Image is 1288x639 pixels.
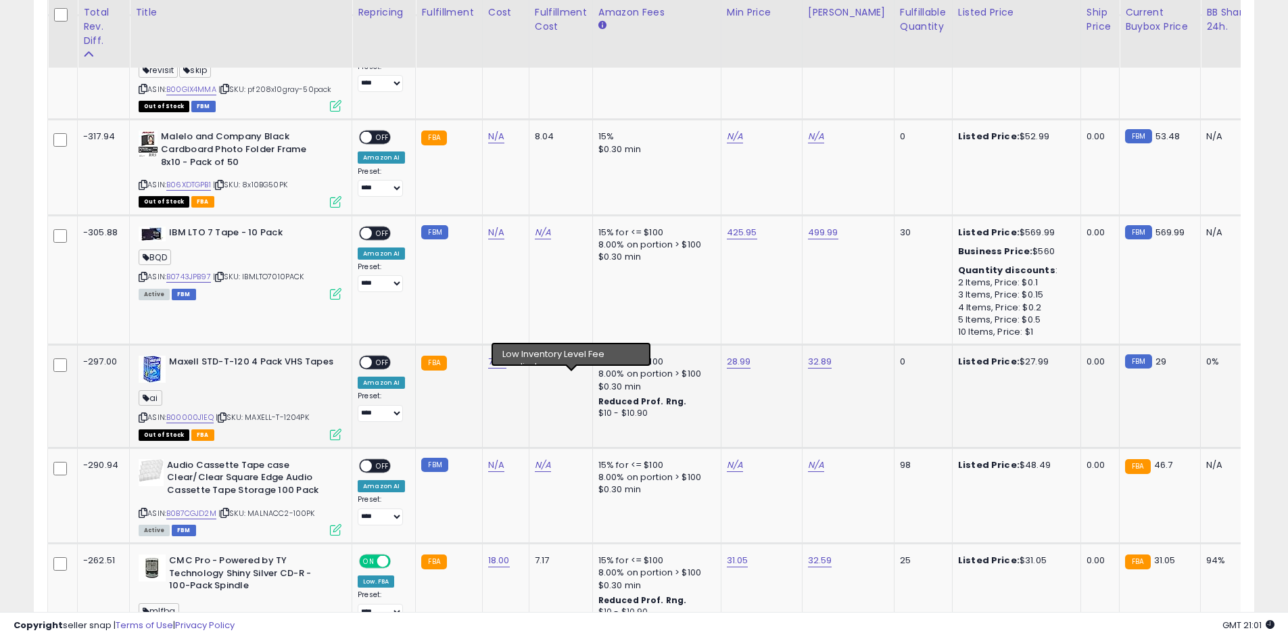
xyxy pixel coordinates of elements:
div: BB Share 24h. [1206,5,1256,34]
div: $0.30 min [598,381,711,393]
div: 8.00% on portion > $100 [598,368,711,380]
span: All listings that are currently out of stock and unavailable for purchase on Amazon [139,196,189,208]
span: All listings that are currently out of stock and unavailable for purchase on Amazon [139,101,189,112]
a: B0743JPB97 [166,271,211,283]
span: OFF [372,132,393,143]
div: Low. FBA [358,575,394,588]
div: Preset: [358,590,405,621]
span: | SKU: MALNACC2-100PK [218,508,315,519]
div: -290.94 [83,459,119,471]
div: $10 - $10.90 [598,408,711,419]
a: 425.95 [727,226,757,239]
div: $0.30 min [598,579,711,592]
div: Fulfillable Quantity [900,5,947,34]
a: Terms of Use [116,619,173,632]
a: N/A [488,458,504,472]
span: FBM [172,525,196,536]
small: FBA [421,131,446,145]
span: FBA [191,196,214,208]
a: 18.00 [488,554,510,567]
span: ON [360,556,377,567]
b: Reduced Prof. Rng. [598,396,687,407]
div: Preset: [358,167,405,197]
b: Quantity discounts [958,264,1055,277]
div: $0.30 min [598,143,711,156]
div: 0% [1206,356,1251,368]
div: 94% [1206,554,1251,567]
div: [PERSON_NAME] [808,5,888,20]
div: ASIN: [139,26,341,111]
div: ASIN: [139,131,341,206]
div: 5 Items, Price: $0.5 [958,314,1070,326]
img: 6191uiPiHAL._SL40_.jpg [139,356,166,383]
span: ai [139,390,162,406]
div: 0.00 [1087,459,1109,471]
a: N/A [535,458,551,472]
div: -262.51 [83,554,119,567]
b: Listed Price: [958,458,1020,471]
span: 53.48 [1155,130,1180,143]
div: 98 [900,459,942,471]
div: 0.00 [1087,227,1109,239]
span: | SKU: IBMLTO7010PACK [213,271,304,282]
div: 0.00 [1087,356,1109,368]
div: 8.00% on portion > $100 [598,567,711,579]
img: 41ou3orMI+L._SL40_.jpg [139,227,166,241]
span: FBM [172,289,196,300]
div: Amazon AI [358,480,405,492]
small: FBA [1125,554,1150,569]
div: $0.30 min [598,483,711,496]
div: Preset: [358,392,405,422]
div: 15% [598,131,711,143]
b: Reduced Prof. Rng. [598,594,687,606]
div: -317.94 [83,131,119,143]
b: Listed Price: [958,226,1020,239]
a: N/A [488,130,504,143]
small: FBM [1125,225,1151,239]
a: 28.99 [727,355,751,369]
b: CMC Pro - Powered by TY Technology Shiny Silver CD-R - 100-Pack Spindle [169,554,333,596]
a: N/A [535,226,551,239]
div: Current Buybox Price [1125,5,1195,34]
span: OFF [372,227,393,239]
div: 15% for <= $100 [598,554,711,567]
div: $27.99 [958,356,1070,368]
span: OFF [372,357,393,369]
div: Preset: [358,262,405,293]
div: 4 Items, Price: $0.2 [958,302,1070,314]
a: N/A [727,130,743,143]
b: Listed Price: [958,130,1020,143]
b: IBM LTO 7 Tape - 10 Pack [169,227,333,243]
span: 29 [1155,355,1166,368]
div: : [958,264,1070,277]
small: FBA [1125,459,1150,474]
div: -297.00 [83,356,119,368]
b: Malelo and Company Black Cardboard Photo Folder Frame 8x10 - Pack of 50 [161,131,325,172]
div: 8.00% on portion > $100 [598,471,711,483]
div: 2 Items, Price: $0.1 [958,277,1070,289]
a: 32.89 [808,355,832,369]
div: Total Rev. Diff. [83,5,124,48]
span: 31.05 [1154,554,1176,567]
img: 41uDDf7nfYL._SL40_.jpg [139,554,166,582]
small: FBM [421,458,448,472]
a: B00000J1EQ [166,412,214,423]
small: FBA [421,356,446,371]
div: ASIN: [139,227,341,298]
div: 8.04 [535,131,582,143]
div: Listed Price [958,5,1075,20]
span: FBM [191,101,216,112]
div: 15% for <= $100 [598,227,711,239]
div: 30 [900,227,942,239]
a: N/A [808,130,824,143]
div: -305.88 [83,227,119,239]
div: 0.00 [1087,131,1109,143]
img: 21pcCp2ZCPL._SL40_.jpg [139,459,164,486]
div: Preset: [358,62,405,93]
div: Ship Price [1087,5,1114,34]
a: N/A [808,458,824,472]
small: FBM [1125,129,1151,143]
div: 8.00% on portion > $100 [598,239,711,251]
span: All listings that are currently out of stock and unavailable for purchase on Amazon [139,429,189,441]
a: B00GIX4MMA [166,84,216,95]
